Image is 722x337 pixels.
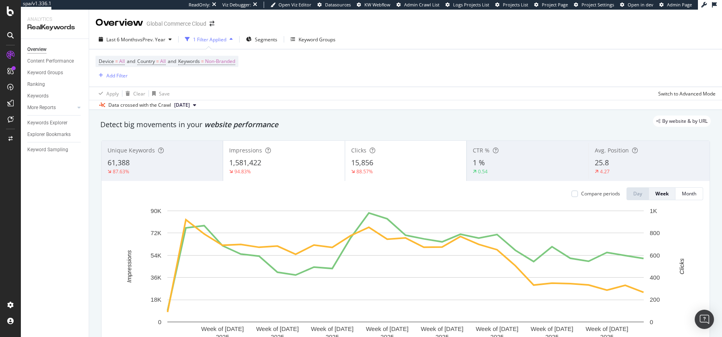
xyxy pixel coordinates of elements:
[108,158,130,167] span: 61,388
[620,2,653,8] a: Open in dev
[445,2,489,8] a: Logs Projects List
[27,45,83,54] a: Overview
[171,100,199,110] button: [DATE]
[255,36,277,43] span: Segments
[126,250,132,282] text: Impressions
[27,23,82,32] div: RealKeywords
[193,36,226,43] div: 1 Filter Applied
[655,87,716,100] button: Switch to Advanced Mode
[127,58,135,65] span: and
[234,168,251,175] div: 94.83%
[682,190,696,197] div: Month
[151,296,161,303] text: 18K
[649,187,675,200] button: Week
[158,319,161,325] text: 0
[650,252,660,259] text: 600
[667,2,692,8] span: Admin Page
[653,116,711,127] div: legacy label
[364,2,390,8] span: KW Webflow
[655,190,669,197] div: Week
[209,21,214,26] div: arrow-right-arrow-left
[626,187,649,200] button: Day
[149,87,170,100] button: Save
[27,104,56,112] div: More Reports
[542,2,568,8] span: Project Page
[27,45,47,54] div: Overview
[182,33,236,46] button: 1 Filter Applied
[662,119,708,124] span: By website & by URL
[650,207,657,214] text: 1K
[113,168,129,175] div: 87.63%
[659,2,692,8] a: Admin Page
[201,325,244,332] text: Week of [DATE]
[27,146,83,154] a: Keyword Sampling
[476,325,518,332] text: Week of [DATE]
[473,146,490,154] span: CTR %
[174,102,190,109] span: 2025 Aug. 10th
[96,33,175,46] button: Last 6 MonthsvsPrev. Year
[650,296,660,303] text: 200
[397,2,439,8] a: Admin Crawl List
[531,325,573,332] text: Week of [DATE]
[27,92,49,100] div: Keywords
[108,102,171,109] div: Data crossed with the Crawl
[586,325,628,332] text: Week of [DATE]
[600,168,610,175] div: 4.27
[99,58,114,65] span: Device
[168,58,176,65] span: and
[146,20,206,28] div: Global Commerce Cloud
[27,130,71,139] div: Explorer Bookmarks
[96,71,128,80] button: Add Filter
[106,36,138,43] span: Last 6 Months
[256,325,299,332] text: Week of [DATE]
[404,2,439,8] span: Admin Crawl List
[156,58,159,65] span: =
[503,2,528,8] span: Projects List
[595,158,609,167] span: 25.8
[453,2,489,8] span: Logs Projects List
[201,58,204,65] span: =
[27,119,67,127] div: Keywords Explorer
[581,190,620,197] div: Compare periods
[160,56,166,67] span: All
[27,57,74,65] div: Content Performance
[478,168,488,175] div: 0.54
[205,56,235,67] span: Non-Branded
[27,57,83,65] a: Content Performance
[695,310,714,329] div: Open Intercom Messenger
[27,104,75,112] a: More Reports
[678,258,685,274] text: Clicks
[325,2,351,8] span: Datasources
[356,168,373,175] div: 88.57%
[106,72,128,79] div: Add Filter
[151,207,161,214] text: 90K
[270,2,311,8] a: Open Viz Editor
[311,325,354,332] text: Week of [DATE]
[299,36,336,43] div: Keyword Groups
[279,2,311,8] span: Open Viz Editor
[27,80,45,89] div: Ranking
[27,92,83,100] a: Keywords
[658,90,716,97] div: Switch to Advanced Mode
[133,90,145,97] div: Clear
[317,2,351,8] a: Datasources
[675,187,703,200] button: Month
[27,130,83,139] a: Explorer Bookmarks
[151,252,161,259] text: 54K
[115,58,118,65] span: =
[595,146,629,154] span: Avg. Position
[534,2,568,8] a: Project Page
[421,325,464,332] text: Week of [DATE]
[582,2,614,8] span: Project Settings
[151,274,161,281] text: 36K
[27,69,83,77] a: Keyword Groups
[27,146,68,154] div: Keyword Sampling
[222,2,251,8] div: Viz Debugger:
[119,56,125,67] span: All
[633,190,642,197] div: Day
[106,90,119,97] div: Apply
[122,87,145,100] button: Clear
[189,2,210,8] div: ReadOnly:
[650,274,660,281] text: 400
[287,33,339,46] button: Keyword Groups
